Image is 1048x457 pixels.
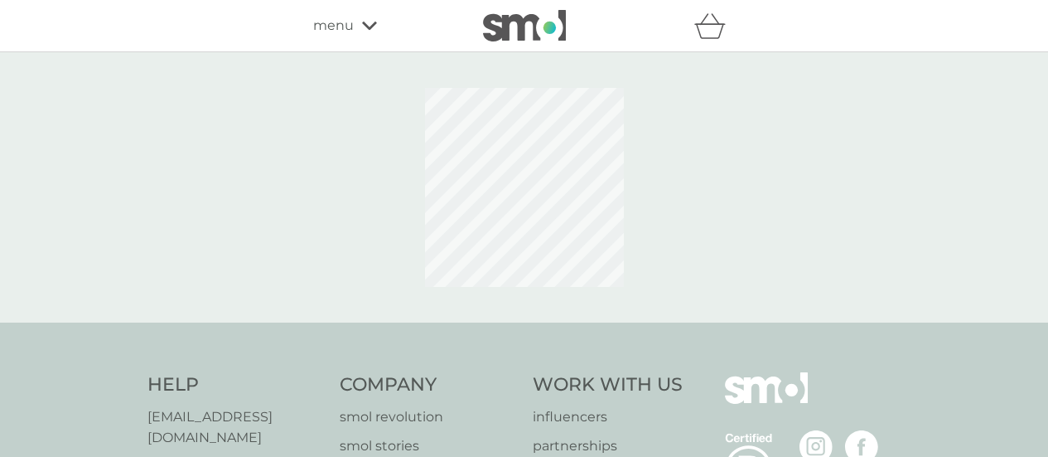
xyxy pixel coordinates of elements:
[483,10,566,41] img: smol
[533,435,683,457] a: partnerships
[533,372,683,398] h4: Work With Us
[147,372,324,398] h4: Help
[147,406,324,449] a: [EMAIL_ADDRESS][DOMAIN_NAME]
[694,9,736,42] div: basket
[340,372,516,398] h4: Company
[533,406,683,428] a: influencers
[340,435,516,457] a: smol stories
[313,15,354,36] span: menu
[340,406,516,428] a: smol revolution
[725,372,808,429] img: smol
